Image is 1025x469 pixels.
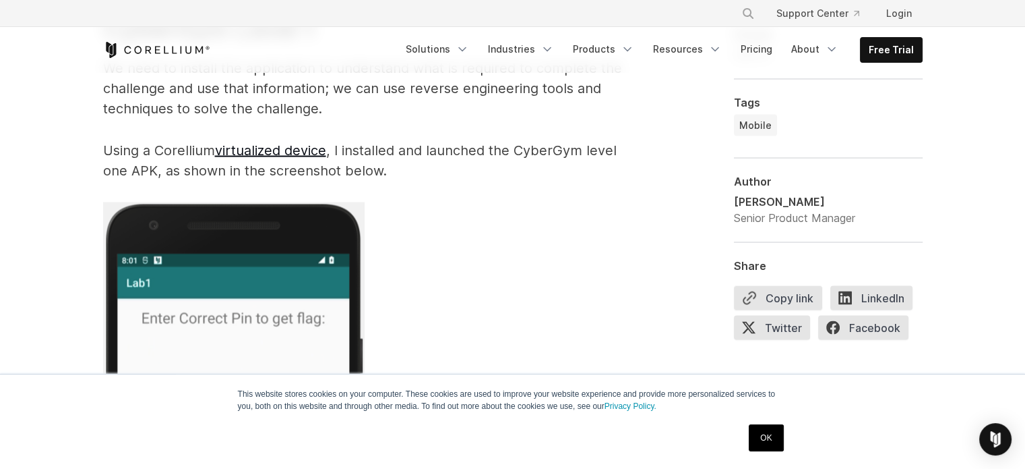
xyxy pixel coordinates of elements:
[733,37,780,61] a: Pricing
[734,315,810,339] span: Twitter
[398,37,477,61] a: Solutions
[783,37,846,61] a: About
[861,38,922,62] a: Free Trial
[766,1,870,26] a: Support Center
[734,315,818,345] a: Twitter
[734,285,822,310] button: Copy link
[103,42,210,58] a: Corellium Home
[818,315,917,345] a: Facebook
[979,423,1012,456] div: Open Intercom Messenger
[725,1,923,26] div: Navigation Menu
[734,174,923,188] div: Author
[739,118,772,132] span: Mobile
[734,193,855,209] div: [PERSON_NAME]
[238,388,788,412] p: This website stores cookies on your computer. These cookies are used to improve your website expe...
[398,37,923,63] div: Navigation Menu
[734,114,777,136] a: Mobile
[565,37,642,61] a: Products
[215,142,326,159] a: virtualized device
[736,1,760,26] button: Search
[480,37,562,61] a: Industries
[875,1,923,26] a: Login
[830,285,921,315] a: LinkedIn
[749,424,783,451] a: OK
[645,37,730,61] a: Resources
[830,285,912,310] span: LinkedIn
[818,315,908,339] span: Facebook
[734,209,855,225] div: Senior Product Manager
[103,140,642,181] p: Using a Corellium , I installed and launched the CyberGym level one APK, as shown in the screensh...
[734,95,923,109] div: Tags
[734,258,923,272] div: Share
[103,58,642,119] p: We need to install the application to understand what is required to complete the challenge and u...
[604,402,656,411] a: Privacy Policy.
